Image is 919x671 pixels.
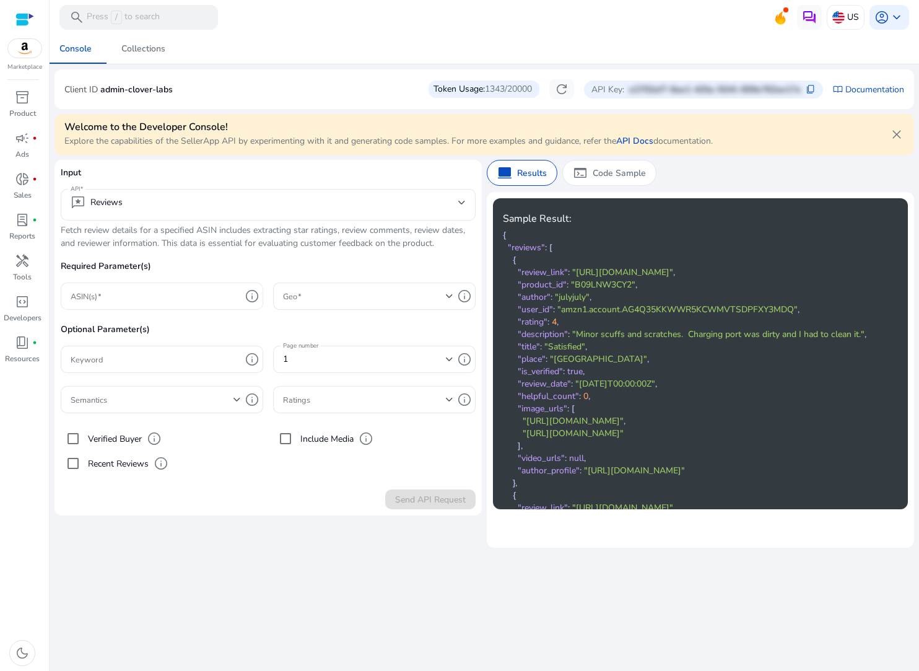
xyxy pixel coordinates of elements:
[15,90,30,105] span: inventory_2
[523,415,624,427] span: "[URL][DOMAIN_NAME]"
[87,11,160,24] p: Press to search
[523,428,624,439] span: "[URL][DOMAIN_NAME]"
[9,230,35,242] p: Reports
[503,213,878,225] h4: Sample Result:
[61,224,476,250] p: Fetch review details for a specified ASIN includes extracting star ratings, review comments, revi...
[588,390,590,402] span: ,
[121,45,165,53] div: Collections
[567,279,568,291] span: :
[32,217,37,222] span: fiber_manual_record
[457,392,472,407] span: info
[518,366,563,377] span: "is_verified"
[9,108,36,119] p: Product
[549,79,574,99] button: refresh
[583,366,585,377] span: ,
[515,477,517,489] span: ,
[551,291,552,303] span: :
[154,456,168,471] span: info
[832,11,845,24] img: us.svg
[32,340,37,345] span: fiber_manual_record
[565,452,567,464] span: :
[283,341,319,350] mat-label: Page number
[517,167,547,180] p: Results
[550,353,647,365] span: "[GEOGRAPHIC_DATA]"
[584,452,586,464] span: ,
[15,253,30,268] span: handyman
[571,378,573,390] span: :
[513,489,516,501] span: {
[567,403,569,414] span: :
[71,185,80,193] mat-label: API
[580,465,581,476] span: :
[673,502,675,514] span: ,
[15,172,30,186] span: donut_small
[518,403,567,414] span: "image_urls"
[59,45,92,53] div: Console
[513,477,515,489] span: }
[85,457,149,470] label: Recent Reviews
[593,167,646,180] p: Code Sample
[635,279,637,291] span: ,
[865,328,866,340] span: ,
[616,135,653,147] a: API Docs
[889,127,904,142] span: close
[245,392,259,407] span: info
[15,131,30,146] span: campaign
[585,341,587,353] span: ,
[847,6,859,28] p: US
[557,304,798,315] span: "amzn1.account.AG4Q35KKWWR5KCWMVTSDPFXY3MDQ"
[518,452,565,464] span: "video_urls"
[547,316,549,328] span: :
[457,352,472,367] span: info
[513,254,516,266] span: {
[71,195,123,210] div: Reviews
[61,323,476,346] p: Optional Parameter(s)
[245,289,259,304] span: info
[554,82,569,97] span: refresh
[69,10,84,25] span: search
[572,266,673,278] span: "[URL][DOMAIN_NAME]"
[572,403,575,414] span: [
[64,121,713,133] h4: Welcome to the Developer Console!
[64,83,98,96] p: Client ID
[518,291,551,303] span: "author"
[568,266,570,278] span: :
[557,316,559,328] span: ,
[575,378,655,390] span: "[DATE]T00:00:00Z"
[85,432,142,445] label: Verified Buyer
[518,390,579,402] span: "helpful_count"
[567,366,583,377] span: true
[552,316,557,328] span: 4
[518,353,546,365] span: "place"
[5,353,40,364] p: Resources
[555,291,590,303] span: "julyjuly"
[111,11,122,24] span: /
[64,134,713,147] p: Explore the capabilities of the SellerApp API by experimenting with it and generating code sample...
[32,136,37,141] span: fiber_manual_record
[518,328,568,340] span: "description"
[629,83,801,96] p: e2702af7-6ae1-425a-9241-659a762ae17a
[518,279,567,291] span: "product_id"
[518,304,553,315] span: "user_id"
[14,190,32,201] p: Sales
[845,83,904,96] a: Documentation
[546,353,547,365] span: :
[61,166,476,189] p: Input
[655,378,657,390] span: ,
[245,352,259,367] span: info
[359,431,373,446] span: info
[568,502,570,514] span: :
[13,271,32,283] p: Tools
[572,328,865,340] span: "Minor scuffs and scratches. Charging port was dirty and I had to clean it."
[568,328,570,340] span: :
[579,390,581,402] span: :
[15,213,30,227] span: lab_profile
[8,39,41,58] img: amazon.svg
[545,242,547,253] span: :
[100,83,173,96] p: admin-clover-labs
[583,390,588,402] span: 0
[518,316,547,328] span: "rating"
[673,266,675,278] span: ,
[874,10,889,25] span: account_circle
[508,242,545,253] span: "reviews"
